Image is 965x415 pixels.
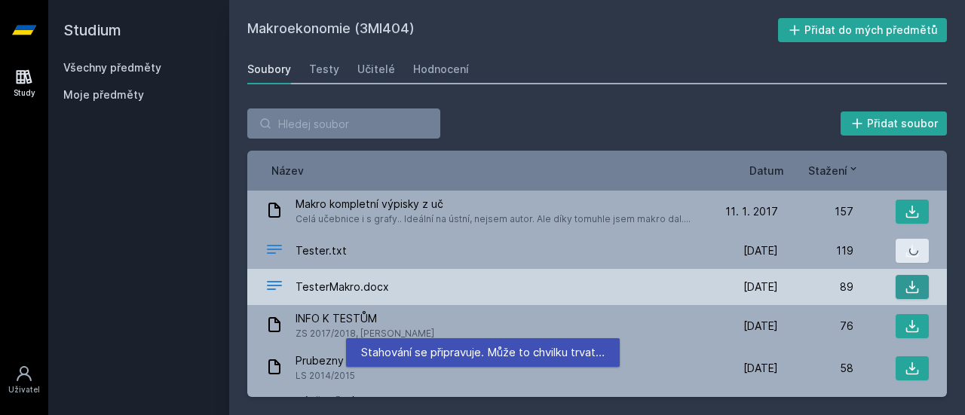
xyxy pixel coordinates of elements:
[247,62,291,77] div: Soubory
[413,54,469,84] a: Hodnocení
[808,163,859,179] button: Stažení
[346,338,620,367] div: Stahování se připravuje. Může to chvilku trvat…
[296,311,434,326] span: INFO K TESTŮM
[743,243,778,258] span: [DATE]
[743,279,778,294] span: [DATE]
[247,54,291,84] a: Soubory
[247,18,778,42] h2: Makroekonomie (3MI404)
[265,276,283,298] div: DOCX
[63,61,161,74] a: Všechny předměty
[3,60,45,106] a: Study
[357,54,395,84] a: Učitelé
[778,243,853,258] div: 119
[743,361,778,376] span: [DATE]
[296,243,347,258] span: Tester.txt
[778,279,853,294] div: 89
[8,384,40,395] div: Uživatel
[296,212,691,227] span: Celá učebnice i s grafy.. Ideální na ústní, nejsem autor. Ale díky tomuhle jsem makro dal....
[296,326,434,341] span: ZS 2017/2018, [PERSON_NAME]
[265,240,283,262] div: TXT
[247,108,440,139] input: Hledej soubor
[3,357,45,403] a: Uživatel
[296,197,691,212] span: Makro kompletní výpisky z uč
[841,111,948,136] button: Přidat soubor
[778,204,853,219] div: 157
[413,62,469,77] div: Hodnocení
[14,87,35,99] div: Study
[296,279,389,294] span: TesterMakro.docx
[271,163,304,179] button: Název
[296,395,432,410] span: ZÁVĚREČNÝ TEST - GRAFY
[725,204,778,219] span: 11. 1. 2017
[778,18,948,42] button: Přidat do mých předmětů
[743,319,778,334] span: [DATE]
[778,361,853,376] div: 58
[778,319,853,334] div: 76
[296,353,368,368] span: Prubezny test
[63,87,144,102] span: Moje předměty
[808,163,847,179] span: Stažení
[357,62,395,77] div: Učitelé
[296,368,368,383] span: LS 2014/2015
[749,163,784,179] button: Datum
[309,54,339,84] a: Testy
[309,62,339,77] div: Testy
